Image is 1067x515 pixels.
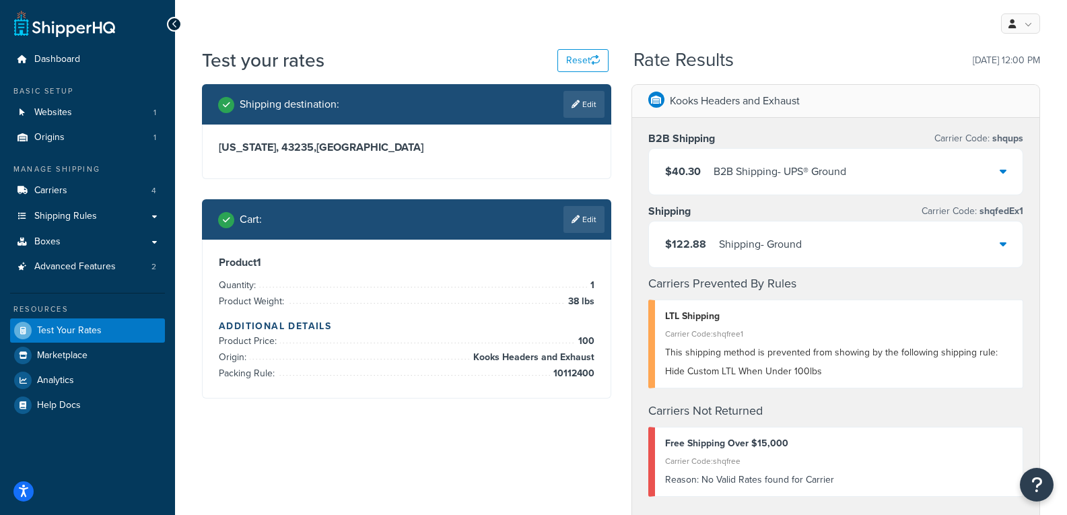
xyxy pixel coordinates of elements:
button: Open Resource Center [1020,468,1054,502]
div: Resources [10,304,165,315]
li: Websites [10,100,165,125]
a: Edit [563,206,605,233]
a: Carriers4 [10,178,165,203]
span: Help Docs [37,400,81,411]
span: 38 lbs [565,294,594,310]
p: Carrier Code: [934,129,1023,148]
span: Origins [34,132,65,143]
h4: Carriers Prevented By Rules [648,275,1024,293]
h3: B2B Shipping [648,132,715,145]
h2: Shipping destination : [240,98,339,110]
div: Free Shipping Over $15,000 [665,434,1013,453]
a: Websites1 [10,100,165,125]
div: Carrier Code: shqfree [665,452,1013,471]
p: [DATE] 12:00 PM [973,51,1040,70]
a: Origins1 [10,125,165,150]
button: Reset [557,49,609,72]
h2: Cart : [240,213,262,226]
span: $40.30 [665,164,701,179]
span: 4 [151,185,156,197]
span: Kooks Headers and Exhaust [470,349,594,366]
span: Advanced Features [34,261,116,273]
a: Analytics [10,368,165,392]
a: Help Docs [10,393,165,417]
span: shqups [990,131,1023,145]
span: Quantity: [219,278,259,292]
div: Basic Setup [10,85,165,97]
a: Shipping Rules [10,204,165,229]
span: Marketplace [37,350,88,362]
span: 1 [153,107,156,118]
li: Carriers [10,178,165,203]
a: Boxes [10,230,165,254]
span: shqfedEx1 [977,204,1023,218]
div: Manage Shipping [10,164,165,175]
h4: Additional Details [219,319,594,333]
div: Carrier Code: shqfree1 [665,324,1013,343]
div: No Valid Rates found for Carrier [665,471,1013,489]
span: Dashboard [34,54,80,65]
li: Origins [10,125,165,150]
span: Product Price: [219,334,280,348]
h3: Product 1 [219,256,594,269]
p: Kooks Headers and Exhaust [670,92,800,110]
a: Edit [563,91,605,118]
span: Shipping Rules [34,211,97,222]
div: LTL Shipping [665,307,1013,326]
span: Analytics [37,375,74,386]
span: Carriers [34,185,67,197]
h2: Rate Results [633,50,734,71]
div: B2B Shipping - UPS® Ground [714,162,846,181]
span: 1 [587,277,594,294]
a: Marketplace [10,343,165,368]
span: 100 [575,333,594,349]
span: Test Your Rates [37,325,102,337]
span: This shipping method is prevented from showing by the following shipping rule: Hide Custom LTL Wh... [665,345,998,378]
span: 1 [153,132,156,143]
span: 10112400 [550,366,594,382]
span: $122.88 [665,236,706,252]
span: Origin: [219,350,250,364]
span: Packing Rule: [219,366,278,380]
span: 2 [151,261,156,273]
h3: [US_STATE], 43235 , [GEOGRAPHIC_DATA] [219,141,594,154]
h3: Shipping [648,205,691,218]
a: Advanced Features2 [10,254,165,279]
span: Websites [34,107,72,118]
a: Dashboard [10,47,165,72]
h1: Test your rates [202,47,324,73]
span: Product Weight: [219,294,287,308]
div: Shipping - Ground [719,235,802,254]
p: Carrier Code: [922,202,1023,221]
span: Reason: [665,473,699,487]
a: Test Your Rates [10,318,165,343]
li: Advanced Features [10,254,165,279]
h4: Carriers Not Returned [648,402,1024,420]
span: Boxes [34,236,61,248]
